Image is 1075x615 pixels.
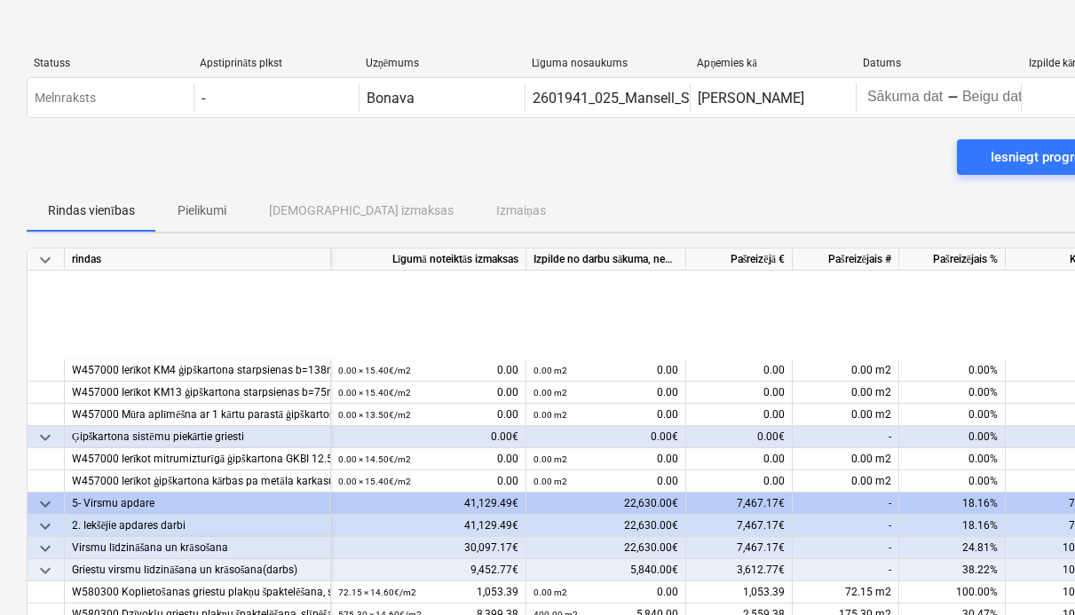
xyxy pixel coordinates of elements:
[200,57,352,70] div: Apstiprināts plkst
[366,57,518,70] div: Uzņēmums
[72,537,323,559] div: Virsmu līdzināšana un krāsošana
[534,359,678,382] div: 0.00
[34,57,186,69] div: Statuss
[686,559,793,581] div: 3,612.77€
[863,57,1015,69] div: Datums
[338,382,518,404] div: 0.00
[338,454,411,464] small: 0.00 × 14.50€ / m2
[793,559,899,581] div: -
[534,366,567,375] small: 0.00 m2
[178,201,226,220] p: Pielikumi
[338,448,518,470] div: 0.00
[534,404,678,426] div: 0.00
[899,559,1006,581] div: 38.22%
[697,57,849,70] div: Apņemies kā
[686,404,793,426] div: 0.00
[686,359,793,382] div: 0.00
[686,382,793,404] div: 0.00
[331,537,526,559] div: 30,097.17€
[35,493,56,515] span: keyboard_arrow_down
[793,470,899,493] div: 0.00 m2
[526,537,686,559] div: 22,630.00€
[526,559,686,581] div: 5,840.00€
[793,448,899,470] div: 0.00 m2
[72,359,323,382] div: W457000 Ierīkot KM4 ģipškartona starpsienas b=138mm pa metāla karkasu b=100mm ar minerālo skaņas ...
[686,493,793,515] div: 7,467.17€
[899,448,1006,470] div: 0.00%
[899,581,1006,603] div: 100.00%
[534,448,678,470] div: 0.00
[864,85,947,110] input: Sākuma datums
[686,426,793,448] div: 0.00€
[793,248,899,271] div: Pašreizējais #
[338,470,518,493] div: 0.00
[72,404,323,426] div: W457000 Mūra aplīmēšna ar 1 kārtu parastā ģipškartona
[338,410,411,420] small: 0.00 × 13.50€ / m2
[35,560,56,581] span: keyboard_arrow_down
[202,90,205,106] div: -
[899,537,1006,559] div: 24.81%
[534,410,567,420] small: 0.00 m2
[793,382,899,404] div: 0.00 m2
[899,404,1006,426] div: 0.00%
[72,382,323,404] div: W457000 Ierīkot KM13 ģipškartona starpsienas b=75mm pa metāla karkasu b=50mm ar minerālo skaņas i...
[686,515,793,537] div: 7,467.17€
[72,559,323,581] div: Griestu virsmu līdzināšana un krāsošana(darbs)
[532,57,684,70] div: Līguma nosaukums
[686,470,793,493] div: 0.00
[331,515,526,537] div: 41,129.49€
[899,470,1006,493] div: 0.00%
[534,382,678,404] div: 0.00
[338,587,416,597] small: 72.15 × 14.60€ / m2
[35,249,56,271] span: keyboard_arrow_down
[534,454,567,464] small: 0.00 m2
[338,477,411,486] small: 0.00 × 15.40€ / m2
[959,85,1042,110] input: Beigu datums
[526,426,686,448] div: 0.00€
[793,515,899,537] div: -
[534,581,678,603] div: 0.00
[899,248,1006,271] div: Pašreizējais %
[48,201,135,220] p: Rindas vienības
[331,493,526,515] div: 41,129.49€
[899,359,1006,382] div: 0.00%
[793,359,899,382] div: 0.00 m2
[331,426,526,448] div: 0.00€
[686,248,793,271] div: Pašreizējā €
[899,426,1006,448] div: 0.00%
[899,493,1006,515] div: 18.16%
[338,581,518,603] div: 1,053.39
[526,248,686,271] div: Izpilde no darbu sākuma, neskaitot kārtējā mēneša izpildi
[686,581,793,603] div: 1,053.39
[338,388,411,398] small: 0.00 × 15.40€ / m2
[793,493,899,515] div: -
[899,515,1006,537] div: 18.16%
[72,426,323,448] div: Ģipškartona sistēmu piekārtie griesti
[686,537,793,559] div: 7,467.17€
[338,366,411,375] small: 0.00 × 15.40€ / m2
[331,559,526,581] div: 9,452.77€
[534,470,678,493] div: 0.00
[793,537,899,559] div: -
[35,427,56,448] span: keyboard_arrow_down
[534,388,567,398] small: 0.00 m2
[533,90,949,106] div: 2601941_025_Mansell_SIA_20250514_Ligums_ieksdarbi_MR1.pdf
[534,587,567,597] small: 0.00 m2
[686,448,793,470] div: 0.00
[338,359,518,382] div: 0.00
[72,493,323,515] div: 5- Virsmu apdare
[338,404,518,426] div: 0.00
[331,248,526,271] div: Līgumā noteiktās izmaksas
[65,248,331,271] div: rindas
[793,404,899,426] div: 0.00 m2
[35,538,56,559] span: keyboard_arrow_down
[72,470,323,493] div: W457000 Ierīkot ģipškartona kārbas pa metāla karkasu, ventilācijas tīkliem (vert. Un horiz.daļas)
[526,515,686,537] div: 22,630.00€
[698,90,804,106] div: [PERSON_NAME]
[35,516,56,537] span: keyboard_arrow_down
[899,382,1006,404] div: 0.00%
[526,493,686,515] div: 22,630.00€
[72,515,323,537] div: 2. Iekšējie apdares darbi
[367,90,415,106] div: Bonava
[72,581,323,603] div: W580300 Koplietošanas griestu plakņu špaktelēšana, slīpēšana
